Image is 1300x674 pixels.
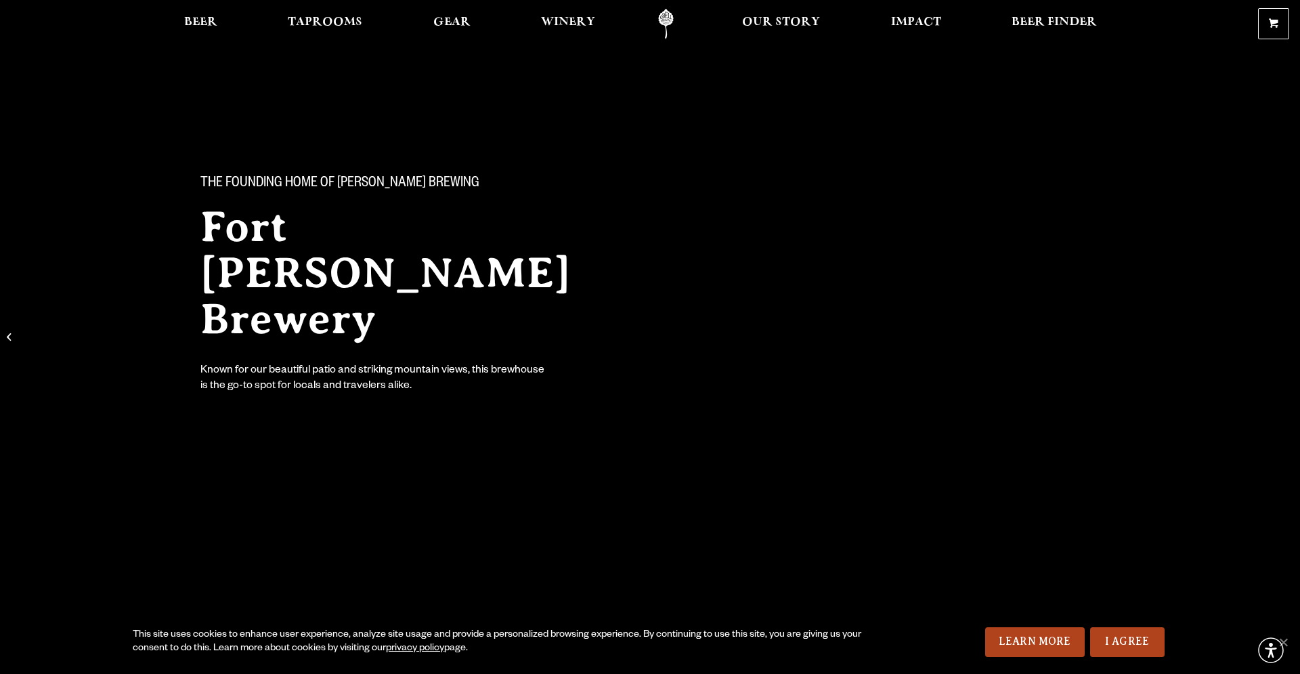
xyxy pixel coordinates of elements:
[541,17,595,28] span: Winery
[433,17,471,28] span: Gear
[532,9,604,39] a: Winery
[425,9,479,39] a: Gear
[891,17,941,28] span: Impact
[200,364,547,395] div: Known for our beautiful patio and striking mountain views, this brewhouse is the go-to spot for l...
[985,627,1085,657] a: Learn More
[200,204,623,342] h2: Fort [PERSON_NAME] Brewery
[742,17,820,28] span: Our Story
[200,175,479,193] span: The Founding Home of [PERSON_NAME] Brewing
[279,9,371,39] a: Taprooms
[641,9,691,39] a: Odell Home
[175,9,226,39] a: Beer
[733,9,829,39] a: Our Story
[1090,627,1165,657] a: I Agree
[1012,17,1097,28] span: Beer Finder
[288,17,362,28] span: Taprooms
[133,629,872,656] div: This site uses cookies to enhance user experience, analyze site usage and provide a personalized ...
[882,9,950,39] a: Impact
[184,17,217,28] span: Beer
[1003,9,1106,39] a: Beer Finder
[386,644,444,654] a: privacy policy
